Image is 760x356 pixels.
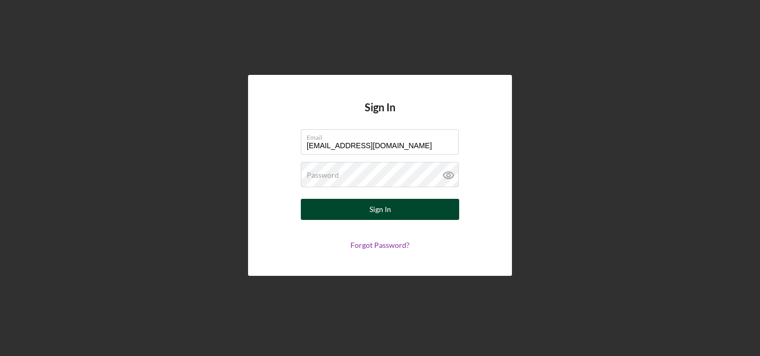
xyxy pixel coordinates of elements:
[307,130,459,141] label: Email
[350,240,410,249] a: Forgot Password?
[365,101,395,129] h4: Sign In
[301,199,459,220] button: Sign In
[369,199,391,220] div: Sign In
[307,171,339,179] label: Password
